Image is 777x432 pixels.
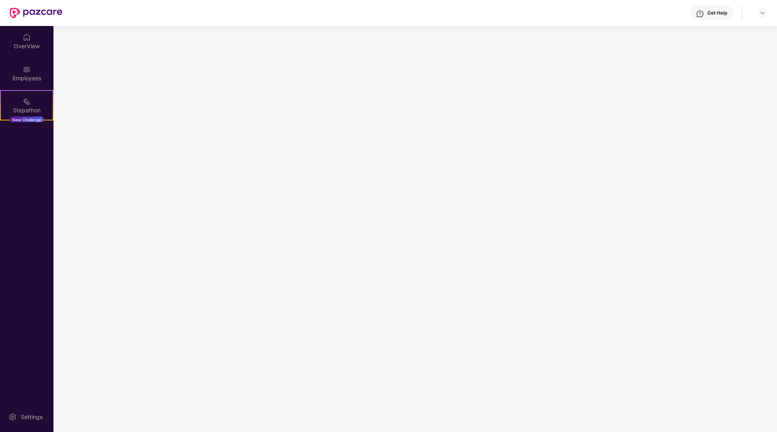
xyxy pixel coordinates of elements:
img: svg+xml;base64,PHN2ZyB4bWxucz0iaHR0cDovL3d3dy53My5vcmcvMjAwMC9zdmciIHdpZHRoPSIyMSIgaGVpZ2h0PSIyMC... [23,97,31,105]
div: New Challenge [10,116,44,123]
div: Settings [18,413,45,421]
img: svg+xml;base64,PHN2ZyBpZD0iSG9tZSIgeG1sbnM9Imh0dHA6Ly93d3cudzMub3JnLzIwMDAvc3ZnIiB3aWR0aD0iMjAiIG... [23,33,31,41]
img: New Pazcare Logo [10,8,62,18]
img: svg+xml;base64,PHN2ZyBpZD0iSGVscC0zMngzMiIgeG1sbnM9Imh0dHA6Ly93d3cudzMub3JnLzIwMDAvc3ZnIiB3aWR0aD... [696,10,704,18]
img: svg+xml;base64,PHN2ZyBpZD0iU2V0dGluZy0yMHgyMCIgeG1sbnM9Imh0dHA6Ly93d3cudzMub3JnLzIwMDAvc3ZnIiB3aW... [9,413,17,421]
div: Get Help [707,10,727,16]
img: svg+xml;base64,PHN2ZyBpZD0iRW1wbG95ZWVzIiB4bWxucz0iaHR0cDovL3d3dy53My5vcmcvMjAwMC9zdmciIHdpZHRoPS... [23,65,31,73]
img: svg+xml;base64,PHN2ZyBpZD0iRHJvcGRvd24tMzJ4MzIiIHhtbG5zPSJodHRwOi8vd3d3LnczLm9yZy8yMDAwL3N2ZyIgd2... [759,10,766,16]
div: Stepathon [1,106,53,114]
